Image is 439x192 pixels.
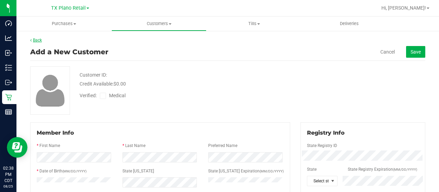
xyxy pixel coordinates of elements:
[307,143,337,149] label: State Registry ID
[37,129,74,136] span: Member Info
[3,165,13,184] p: 02:38 PM CDT
[5,20,12,27] inline-svg: Dashboard
[5,49,12,56] inline-svg: Inbound
[5,79,12,86] inline-svg: Outbound
[122,168,154,174] label: State [US_STATE]
[112,21,206,27] span: Customers
[32,73,68,108] img: user-icon.png
[3,184,13,189] p: 08/25
[207,21,301,27] span: Tills
[16,16,111,31] a: Purchases
[30,38,42,43] a: Back
[39,168,86,174] label: Date of Birth
[307,176,329,186] span: Select state
[114,81,126,87] span: $0.00
[5,109,12,115] inline-svg: Reports
[5,94,12,101] inline-svg: Retail
[411,49,421,55] span: Save
[331,21,368,27] span: Deliveries
[406,46,425,58] button: Save
[80,92,100,99] span: Verified:
[30,47,108,57] div: Add a New Customer
[260,169,284,173] span: (MM/DD/YYYY)
[80,71,107,79] div: Customer ID:
[208,168,284,174] label: State [US_STATE] Expiration
[380,48,395,55] a: Cancel
[7,137,27,158] iframe: Resource center
[125,143,145,149] label: Last Name
[109,92,129,99] span: Medical
[307,166,317,172] label: State
[62,169,86,173] span: (MM/DD/YYYY)
[111,16,206,31] a: Customers
[393,168,417,171] span: (MM/DD/YYYY)
[381,5,426,11] span: Hi, [PERSON_NAME]!
[208,143,237,149] label: Preferred Name
[80,80,272,88] div: Credit Available:
[206,16,301,31] a: Tills
[302,16,397,31] a: Deliveries
[39,143,60,149] label: First Name
[348,166,417,172] label: State Registry Expiration
[5,35,12,42] inline-svg: Analytics
[307,129,345,136] span: Registry Info
[16,21,111,27] span: Purchases
[51,5,86,11] span: TX Plano Retail
[5,64,12,71] inline-svg: Inventory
